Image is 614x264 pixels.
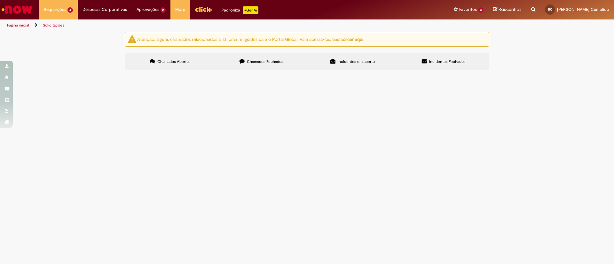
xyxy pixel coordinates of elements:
[175,6,185,13] span: More
[5,19,405,31] ul: Trilhas de página
[43,23,64,28] a: Solicitações
[137,6,159,13] span: Aprovações
[499,6,522,12] span: Rascunhos
[548,7,552,11] span: RC
[161,7,166,13] span: 2
[459,6,477,13] span: Favoritos
[243,6,258,14] p: +GenAi
[222,6,258,14] div: Padroniza
[557,7,609,12] span: [PERSON_NAME] Cumplido
[247,59,283,64] span: Chamados Fechados
[493,7,522,13] a: Rascunhos
[7,23,29,28] a: Página inicial
[338,59,375,64] span: Incidentes em aberto
[44,6,66,13] span: Requisições
[1,3,34,16] img: ServiceNow
[195,4,212,14] img: click_logo_yellow_360x200.png
[157,59,191,64] span: Chamados Abertos
[67,7,73,13] span: 4
[83,6,127,13] span: Despesas Corporativas
[137,36,364,42] ng-bind-html: Atenção: alguns chamados relacionados a T.I foram migrados para o Portal Global. Para acessá-los,...
[478,7,484,13] span: 3
[429,59,466,64] span: Incidentes Fechados
[343,36,364,42] a: clicar aqui.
